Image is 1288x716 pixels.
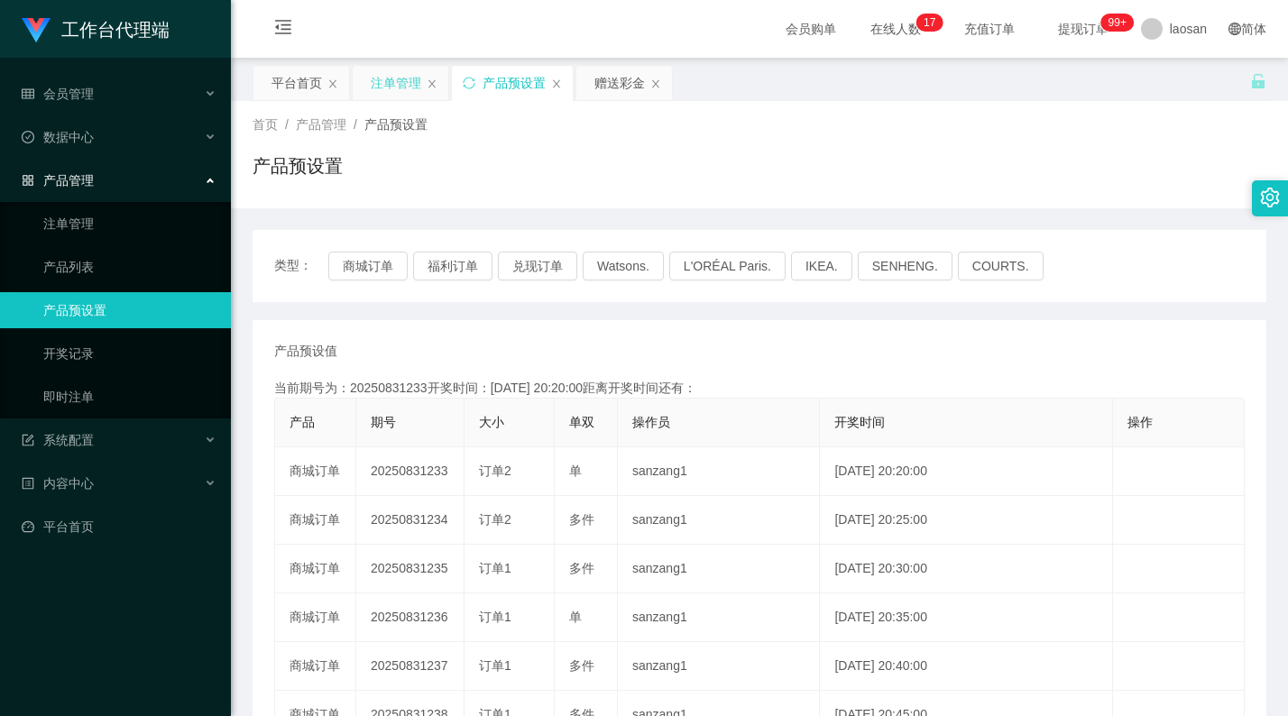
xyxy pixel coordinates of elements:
[253,117,278,132] span: 首页
[274,252,328,280] span: 类型：
[356,545,465,593] td: 20250831235
[834,415,885,429] span: 开奖时间
[22,130,94,144] span: 数据中心
[569,415,594,429] span: 单双
[618,593,820,642] td: sanzang1
[930,14,936,32] p: 7
[328,252,408,280] button: 商城订单
[296,117,346,132] span: 产品管理
[618,545,820,593] td: sanzang1
[43,249,216,285] a: 产品列表
[618,642,820,691] td: sanzang1
[427,78,437,89] i: 图标: close
[290,415,315,429] span: 产品
[1260,188,1280,207] i: 图标: setting
[22,509,216,545] a: 图标: dashboard平台首页
[371,415,396,429] span: 期号
[22,433,94,447] span: 系统配置
[356,496,465,545] td: 20250831234
[479,415,504,429] span: 大小
[356,593,465,642] td: 20250831236
[583,252,664,280] button: Watsons.
[1127,415,1153,429] span: 操作
[356,447,465,496] td: 20250831233
[43,379,216,415] a: 即时注单
[43,292,216,328] a: 产品预设置
[1049,23,1118,35] span: 提现订单
[327,78,338,89] i: 图标: close
[632,415,670,429] span: 操作员
[22,87,34,100] i: 图标: table
[61,1,170,59] h1: 工作台代理端
[22,477,34,490] i: 图标: profile
[356,642,465,691] td: 20250831237
[22,173,94,188] span: 产品管理
[861,23,930,35] span: 在线人数
[22,18,51,43] img: logo.9652507e.png
[253,1,314,59] i: 图标: menu-fold
[22,476,94,491] span: 内容中心
[43,335,216,372] a: 开奖记录
[354,117,357,132] span: /
[820,447,1112,496] td: [DATE] 20:20:00
[916,14,943,32] sup: 17
[479,464,511,478] span: 订单2
[463,77,475,89] i: 图标: sync
[820,545,1112,593] td: [DATE] 20:30:00
[22,22,170,36] a: 工作台代理端
[253,152,343,179] h1: 产品预设置
[1250,73,1266,89] i: 图标: unlock
[275,496,356,545] td: 商城订单
[791,252,852,280] button: IKEA.
[594,66,645,100] div: 赠送彩金
[43,206,216,242] a: 注单管理
[820,642,1112,691] td: [DATE] 20:40:00
[1101,14,1134,32] sup: 1039
[569,561,594,575] span: 多件
[274,379,1245,398] div: 当前期号为：20250831233开奖时间：[DATE] 20:20:00距离开奖时间还有：
[479,561,511,575] span: 订单1
[955,23,1024,35] span: 充值订单
[958,252,1044,280] button: COURTS.
[275,593,356,642] td: 商城订单
[569,658,594,673] span: 多件
[22,87,94,101] span: 会员管理
[275,642,356,691] td: 商城订单
[858,252,952,280] button: SENHENG.
[364,117,428,132] span: 产品预设置
[275,545,356,593] td: 商城订单
[483,66,546,100] div: 产品预设置
[413,252,492,280] button: 福利订单
[820,593,1112,642] td: [DATE] 20:35:00
[1228,23,1241,35] i: 图标: global
[22,434,34,446] i: 图标: form
[274,342,337,361] span: 产品预设值
[371,66,421,100] div: 注单管理
[479,610,511,624] span: 订单1
[650,78,661,89] i: 图标: close
[479,658,511,673] span: 订单1
[820,496,1112,545] td: [DATE] 20:25:00
[275,447,356,496] td: 商城订单
[479,512,511,527] span: 订单2
[498,252,577,280] button: 兑现订单
[569,512,594,527] span: 多件
[924,14,930,32] p: 1
[22,131,34,143] i: 图标: check-circle-o
[285,117,289,132] span: /
[271,66,322,100] div: 平台首页
[618,447,820,496] td: sanzang1
[569,610,582,624] span: 单
[551,78,562,89] i: 图标: close
[569,464,582,478] span: 单
[618,496,820,545] td: sanzang1
[22,174,34,187] i: 图标: appstore-o
[669,252,786,280] button: L'ORÉAL Paris.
